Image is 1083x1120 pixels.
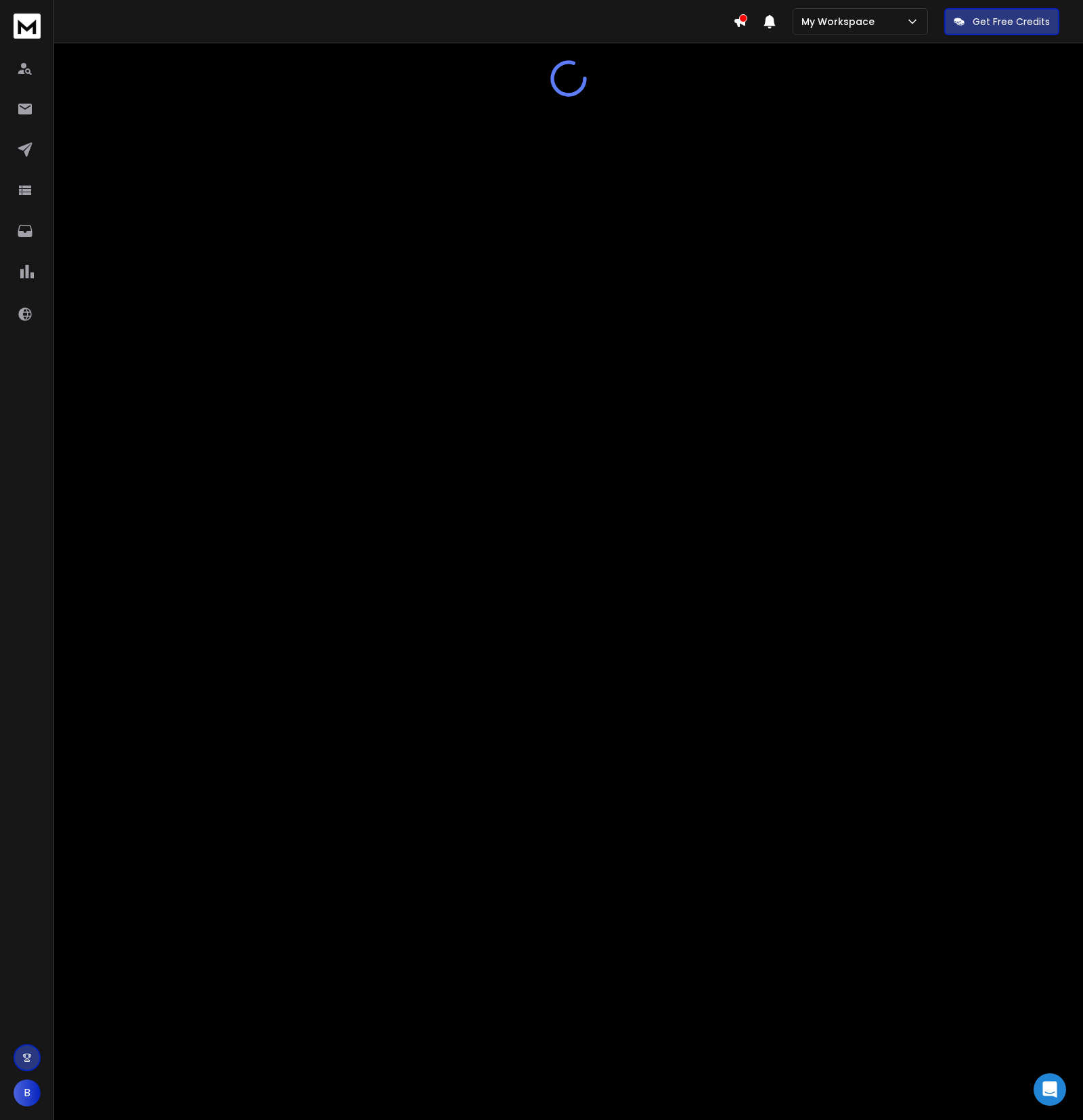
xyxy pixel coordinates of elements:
p: My Workspace [801,15,880,28]
button: B [14,1079,41,1106]
button: Get Free Credits [944,8,1059,35]
img: logo [14,14,41,39]
p: Get Free Credits [973,15,1050,28]
div: Open Intercom Messenger [1034,1073,1066,1106]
